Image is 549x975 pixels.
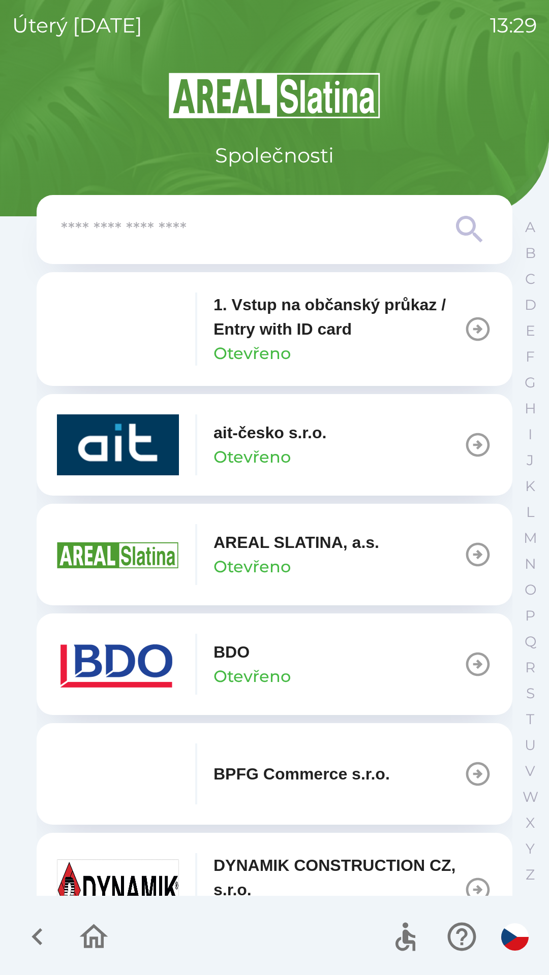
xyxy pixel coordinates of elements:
[517,266,543,292] button: C
[525,581,536,599] p: O
[517,577,543,603] button: O
[525,633,536,651] p: Q
[517,629,543,655] button: Q
[517,473,543,499] button: K
[213,664,291,689] p: Otevřeno
[213,640,250,664] p: BDO
[526,322,535,340] p: E
[527,451,534,469] p: J
[57,743,179,804] img: f3b1b367-54a7-43c8-9d7e-84e812667233.png
[517,810,543,836] button: X
[213,420,326,445] p: ait-česko s.r.o.
[526,866,535,884] p: Z
[517,447,543,473] button: J
[57,634,179,695] img: ae7449ef-04f1-48ed-85b5-e61960c78b50.png
[525,762,535,780] p: V
[517,292,543,318] button: D
[37,613,512,715] button: BDOOtevřeno
[523,788,538,806] p: W
[213,853,464,902] p: DYNAMIK CONSTRUCTION CZ, s.r.o.
[213,555,291,579] p: Otevřeno
[525,477,535,495] p: K
[517,344,543,370] button: F
[501,923,529,951] img: cs flag
[526,348,535,366] p: F
[57,859,179,920] img: 9aa1c191-0426-4a03-845b-4981a011e109.jpeg
[213,762,390,786] p: BPFG Commerce s.r.o.
[526,814,535,832] p: X
[37,394,512,496] button: ait-česko s.r.o.Otevřeno
[37,272,512,386] button: 1. Vstup na občanský průkaz / Entry with ID cardOtevřeno
[525,218,535,236] p: A
[517,370,543,396] button: G
[517,421,543,447] button: I
[517,240,543,266] button: B
[12,10,142,41] p: úterý [DATE]
[517,784,543,810] button: W
[528,426,532,443] p: I
[525,555,536,573] p: N
[517,732,543,758] button: U
[57,299,179,360] img: 93ea42ec-2d1b-4d6e-8f8a-bdbb4610bcc3.png
[526,710,534,728] p: T
[213,530,379,555] p: AREAL SLATINA, a.s.
[213,292,464,341] p: 1. Vstup na občanský průkaz / Entry with ID card
[517,551,543,577] button: N
[57,414,179,475] img: 40b5cfbb-27b1-4737-80dc-99d800fbabba.png
[525,607,535,625] p: P
[37,71,512,120] img: Logo
[37,723,512,825] button: BPFG Commerce s.r.o.
[524,529,537,547] p: M
[517,525,543,551] button: M
[517,706,543,732] button: T
[517,318,543,344] button: E
[525,296,536,314] p: D
[525,659,535,676] p: R
[525,736,536,754] p: U
[517,655,543,680] button: R
[525,270,535,288] p: C
[525,400,536,417] p: H
[37,504,512,605] button: AREAL SLATINA, a.s.Otevřeno
[517,396,543,421] button: H
[517,862,543,888] button: Z
[517,758,543,784] button: V
[57,524,179,585] img: aad3f322-fb90-43a2-be23-5ead3ef36ce5.png
[215,140,334,171] p: Společnosti
[517,603,543,629] button: P
[213,341,291,366] p: Otevřeno
[526,685,535,702] p: S
[517,680,543,706] button: S
[526,840,535,858] p: Y
[526,503,534,521] p: L
[490,10,537,41] p: 13:29
[525,244,536,262] p: B
[517,499,543,525] button: L
[517,214,543,240] button: A
[525,374,536,392] p: G
[37,833,512,947] button: DYNAMIK CONSTRUCTION CZ, s.r.o.Otevřeno
[517,836,543,862] button: Y
[213,445,291,469] p: Otevřeno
